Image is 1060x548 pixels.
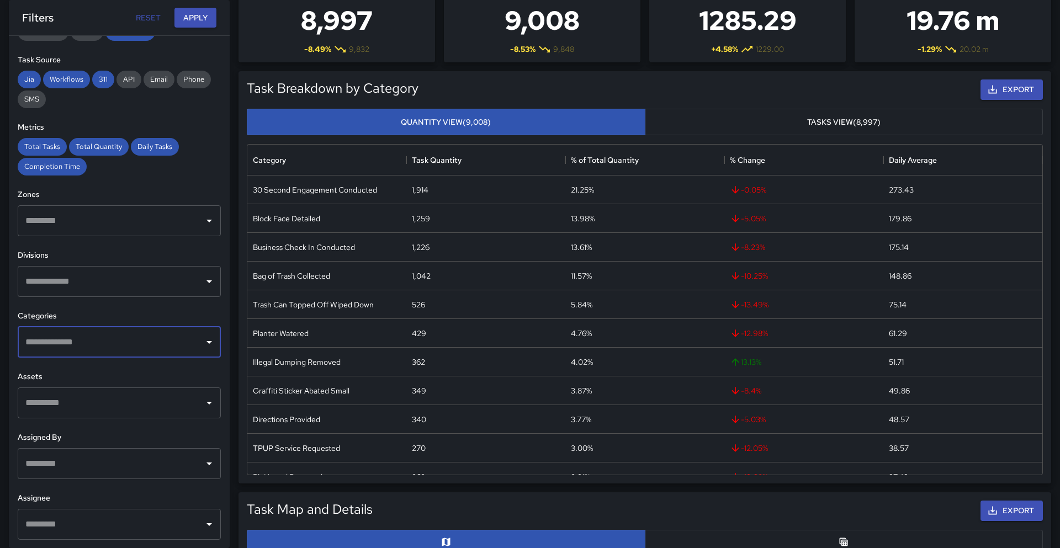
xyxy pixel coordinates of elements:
div: 13.98% [571,213,595,224]
button: Quantity View(9,008) [247,109,645,136]
div: 49.86 [889,385,910,396]
div: Daily Tasks [131,138,179,156]
div: Workflows [43,71,90,88]
span: Total Tasks [18,142,67,151]
div: 37.43 [889,471,908,482]
div: Email [144,71,174,88]
div: API [116,71,141,88]
svg: Table [838,536,849,547]
div: Daily Average [889,145,937,175]
div: Category [247,145,406,175]
div: 273.43 [889,184,914,195]
span: -19.38 % [730,471,768,482]
div: 1,914 [412,184,428,195]
span: 9,832 [349,44,369,55]
h6: Assets [18,371,221,383]
div: 3.00% [571,443,593,454]
h6: Assignee [18,492,221,504]
div: 311 [92,71,114,88]
span: + 4.58 % [711,44,738,55]
div: 429 [412,328,426,339]
div: 4.76% [571,328,592,339]
h6: Categories [18,310,221,322]
div: % of Total Quantity [571,145,639,175]
div: 340 [412,414,426,425]
span: -8.49 % [304,44,331,55]
span: Email [144,75,174,84]
div: Total Tasks [18,138,67,156]
div: Jia [18,71,41,88]
div: 3.77% [571,414,591,425]
h6: Divisions [18,249,221,262]
div: Task Quantity [406,145,565,175]
div: 1,226 [412,242,430,253]
span: 20.02 m [960,44,989,55]
span: -12.05 % [730,443,768,454]
div: Graffiti Sticker Abated Small [253,385,349,396]
span: Jia [18,75,41,84]
span: 9,848 [553,44,574,55]
span: Phone [177,75,211,84]
div: 1,259 [412,213,430,224]
button: Reset [130,8,166,28]
span: API [116,75,141,84]
div: Completion Time [18,158,87,175]
span: -1.29 % [918,44,942,55]
div: Planter Watered [253,328,309,339]
h6: Metrics [18,121,221,134]
div: 11.57% [571,270,592,281]
div: 349 [412,385,426,396]
div: 75.14 [889,299,907,310]
div: Daily Average [883,145,1042,175]
span: Workflows [43,75,90,84]
button: Apply [174,8,216,28]
button: Export [981,79,1043,100]
div: Bag of Trash Collected [253,270,330,281]
div: 179.86 [889,213,911,224]
span: -8.4 % [730,385,761,396]
span: 1229.00 [756,44,784,55]
div: 148.86 [889,270,911,281]
div: 21.25% [571,184,594,195]
div: 4.02% [571,357,593,368]
button: Open [202,274,217,289]
div: Total Quantity [69,138,129,156]
div: 262 [412,471,425,482]
span: 13.13 % [730,357,761,368]
span: -8.53 % [510,44,536,55]
div: BioHazard Removed [253,471,322,482]
div: 175.14 [889,242,909,253]
div: 2.91% [571,471,590,482]
div: 270 [412,443,426,454]
span: SMS [18,94,46,104]
button: Tasks View(8,997) [645,109,1043,136]
div: SMS [18,91,46,108]
h6: Filters [22,9,54,26]
div: Trash Can Topped Off Wiped Down [253,299,374,310]
div: Business Check In Conducted [253,242,355,253]
button: Open [202,213,217,228]
div: 38.57 [889,443,909,454]
span: -13.49 % [730,299,768,310]
button: Open [202,395,217,411]
h6: Task Source [18,54,221,66]
div: 1,042 [412,270,431,281]
button: Open [202,517,217,532]
div: Illegal Dumping Removed [253,357,341,368]
button: Export [981,501,1043,521]
div: % Change [730,145,765,175]
span: -0.05 % [730,184,766,195]
div: TPUP Service Requested [253,443,340,454]
span: Completion Time [18,162,87,171]
div: 526 [412,299,425,310]
div: 30 Second Engagement Conducted [253,184,377,195]
div: 61.29 [889,328,907,339]
h6: Assigned By [18,432,221,444]
h5: Task Breakdown by Category [247,79,418,97]
div: 51.71 [889,357,904,368]
h6: Zones [18,189,221,201]
div: 48.57 [889,414,909,425]
div: 5.84% [571,299,592,310]
span: -8.23 % [730,242,765,253]
span: -12.98 % [730,328,768,339]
